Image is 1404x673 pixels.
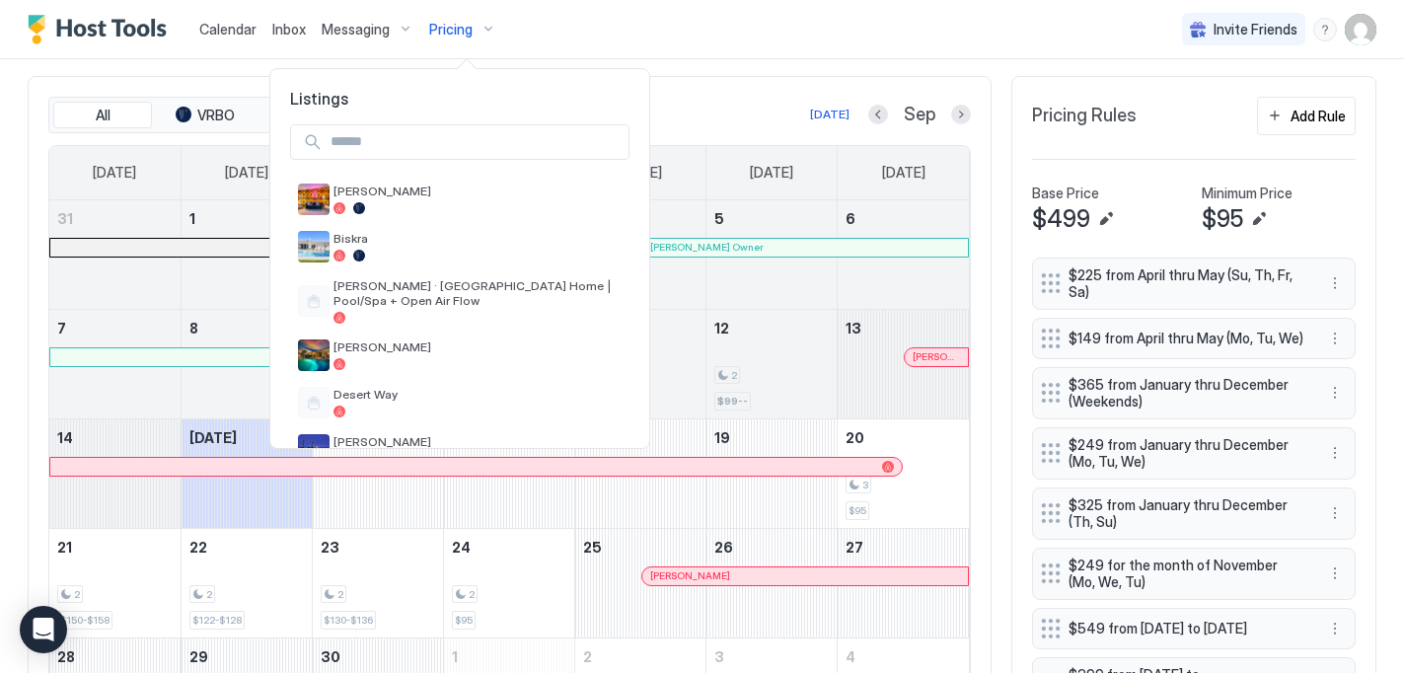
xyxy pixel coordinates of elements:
[20,606,67,653] div: Open Intercom Messenger
[333,339,622,354] span: [PERSON_NAME]
[333,278,622,308] span: [PERSON_NAME] · [GEOGRAPHIC_DATA] Home | Pool/Spa + Open Air Flow
[298,231,330,262] div: listing image
[333,434,622,449] span: [PERSON_NAME]
[333,387,622,402] span: Desert Way
[333,184,622,198] span: [PERSON_NAME]
[298,184,330,215] div: listing image
[298,339,330,371] div: listing image
[270,89,649,109] span: Listings
[333,231,622,246] span: Biskra
[323,125,628,159] input: Input Field
[298,434,330,466] div: listing image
